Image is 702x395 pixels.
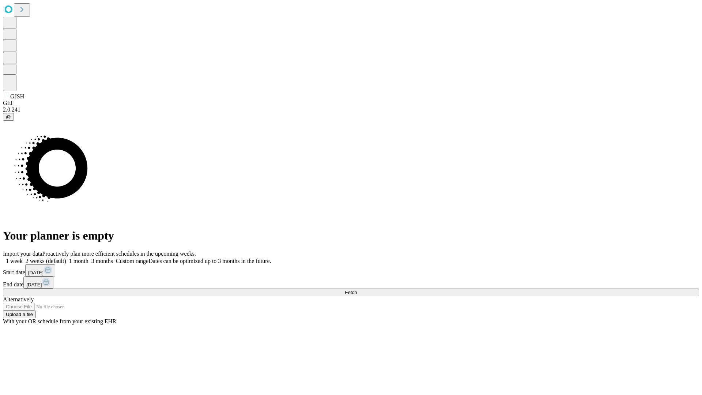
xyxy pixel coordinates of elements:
span: 1 month [69,258,88,264]
button: [DATE] [23,276,53,289]
span: Fetch [345,290,357,295]
button: Upload a file [3,311,36,318]
span: 1 week [6,258,23,264]
span: Alternatively [3,296,34,302]
span: @ [6,114,11,120]
span: Proactively plan more efficient schedules in the upcoming weeks. [42,251,196,257]
span: Dates can be optimized up to 3 months in the future. [148,258,271,264]
span: With your OR schedule from your existing EHR [3,318,116,324]
div: End date [3,276,699,289]
h1: Your planner is empty [3,229,699,242]
span: Custom range [116,258,148,264]
div: 2.0.241 [3,106,699,113]
button: [DATE] [25,264,55,276]
div: Start date [3,264,699,276]
span: Import your data [3,251,42,257]
button: @ [3,113,14,121]
div: GEI [3,100,699,106]
span: [DATE] [28,270,44,275]
span: 3 months [91,258,113,264]
span: [DATE] [26,282,42,287]
span: GJSH [10,93,24,99]
span: 2 weeks (default) [26,258,66,264]
button: Fetch [3,289,699,296]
